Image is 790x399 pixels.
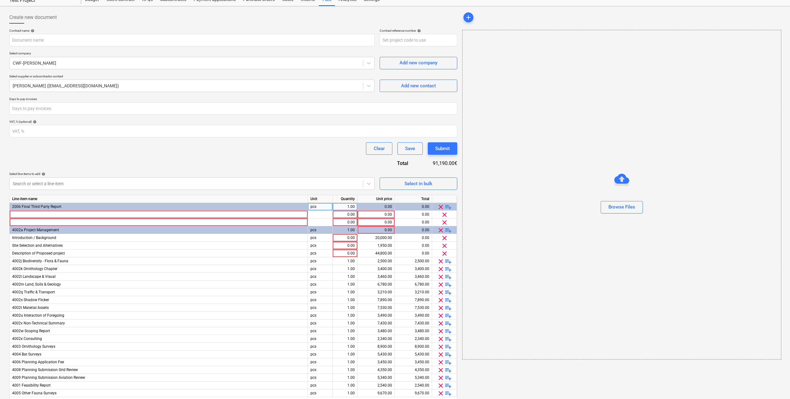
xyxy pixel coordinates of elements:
span: playlist_add [445,320,452,327]
span: playlist_add [445,359,452,366]
div: Submit [435,144,450,153]
span: Description of Proposed project [12,251,65,255]
div: 1.00 [335,304,355,312]
span: playlist_add [445,258,452,265]
div: 0.00 [335,218,355,226]
span: playlist_add [445,374,452,382]
div: Browse Files [462,30,781,360]
span: playlist_add [445,366,452,374]
div: 1.00 [335,343,355,351]
div: 2,540.00 [397,382,429,389]
div: Save [405,144,415,153]
div: 0.00 [335,242,355,250]
div: pcs [308,319,333,327]
span: clear [437,359,445,366]
div: pcs [308,203,333,211]
span: clear [441,211,448,218]
div: Unit [308,195,333,203]
div: 7,530.00 [397,304,429,312]
span: clear [437,366,445,374]
div: pcs [308,242,333,250]
span: playlist_add [445,328,452,335]
span: add [465,14,472,21]
div: 1.00 [335,319,355,327]
div: 0.00 [360,218,392,226]
span: 4002k Ornithology Chapter [12,267,57,271]
div: Select line-items to add [9,172,375,176]
div: Chat Widget [759,369,790,399]
span: playlist_add [445,281,452,288]
span: playlist_add [445,351,452,358]
div: pcs [308,265,333,273]
div: pcs [308,281,333,288]
div: 1.00 [335,382,355,389]
span: 4002t Material Assets [12,305,49,310]
button: Browse Files [601,201,643,213]
div: 0.00 [360,203,392,211]
span: clear [437,390,445,397]
div: pcs [308,335,333,343]
span: help [416,29,421,33]
span: help [29,29,34,33]
span: playlist_add [445,382,452,389]
span: clear [437,289,445,296]
span: clear [437,382,445,389]
div: pcs [308,257,333,265]
div: 1.00 [335,335,355,343]
div: Quantity [333,195,358,203]
div: 2,500.00 [360,257,392,265]
div: 8,900.00 [360,343,392,351]
div: 3,460.00 [397,273,429,281]
button: Add new company [380,57,457,69]
span: Introduction / Background [12,236,56,240]
div: 4,350.00 [360,366,392,374]
div: pcs [308,312,333,319]
span: playlist_add [445,343,452,351]
div: pcs [308,226,333,234]
span: clear [437,265,445,273]
div: 1.00 [335,312,355,319]
span: 2006 Final Third Party Report [12,204,61,209]
div: pcs [308,382,333,389]
span: clear [441,250,448,257]
div: pcs [308,234,333,242]
div: 1.00 [335,366,355,374]
div: 9,670.00 [360,389,392,397]
div: Contract reference number [380,29,457,33]
span: playlist_add [445,296,452,304]
span: clear [437,351,445,358]
div: 6,780.00 [360,281,392,288]
div: 1.00 [335,374,355,382]
span: 4002q Traffic & Transport [12,290,55,294]
div: 5,340.00 [360,374,392,382]
span: 4002m Land, Soils & Geology [12,282,61,287]
button: Add new contact [380,80,457,92]
span: 4002s Shadow Flicker [12,298,49,302]
div: 0.00 [397,226,429,234]
span: help [32,120,37,124]
input: VAT, % [9,125,457,137]
div: 44,800.00 [360,250,392,257]
span: clear [437,273,445,281]
span: playlist_add [445,203,452,211]
input: Set project code to use [380,34,457,46]
span: 4002v Non-Technical Summary [12,321,65,325]
p: Days to pay invoices [9,97,457,102]
span: clear [437,335,445,343]
div: pcs [308,327,333,335]
button: Select in bulk [380,177,457,190]
div: 1.00 [335,226,355,234]
div: pcs [308,304,333,312]
p: Select company [9,51,375,57]
div: Add new company [400,59,437,67]
div: 0.00 [360,226,392,234]
div: Total [395,195,432,203]
div: Line-item name [10,195,308,203]
div: 3,400.00 [397,265,429,273]
button: Save [397,142,423,155]
div: 0.00 [360,211,392,218]
span: clear [437,343,445,351]
div: 3,490.00 [397,312,429,319]
div: 9,670.00 [397,389,429,397]
div: pcs [308,288,333,296]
